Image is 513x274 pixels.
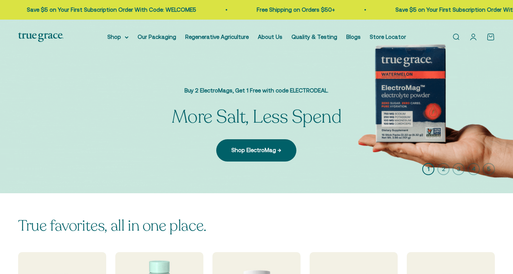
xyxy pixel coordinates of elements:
split-lines: More Salt, Less Spend [172,105,342,129]
a: About Us [258,34,282,40]
button: 5 [483,163,495,175]
split-lines: True favorites, all in one place. [18,216,206,236]
button: 3 [453,163,465,175]
a: Regenerative Agriculture [185,34,249,40]
summary: Shop [107,32,129,42]
a: Free Shipping on Orders $50+ [253,6,331,13]
a: Our Packaging [138,34,176,40]
p: Save $5 on Your First Subscription Order With Code: WELCOME5 [23,5,192,14]
a: Shop ElectroMag → [216,139,296,161]
button: 2 [437,163,449,175]
a: Store Locator [370,34,406,40]
button: 1 [422,163,434,175]
p: Buy 2 ElectroMags, Get 1 Free with code ELECTRODEAL. [172,86,342,95]
button: 4 [468,163,480,175]
a: Blogs [346,34,361,40]
a: Quality & Testing [291,34,337,40]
